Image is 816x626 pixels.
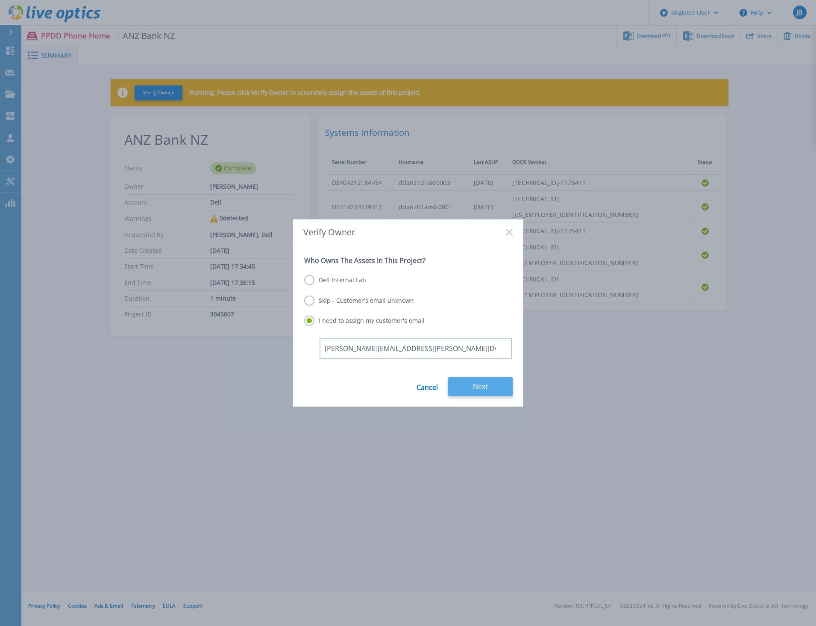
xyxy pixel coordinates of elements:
[304,275,366,285] label: Dell Internal Lab
[417,377,438,396] a: Cancel
[304,316,425,326] label: I need to assign my customer's email
[304,295,414,306] label: Skip - Customer's email unknown
[303,227,355,237] span: Verify Owner
[304,256,512,265] p: Who Owns The Assets In This Project?
[448,377,513,396] button: Next
[320,338,512,359] input: Enter email address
